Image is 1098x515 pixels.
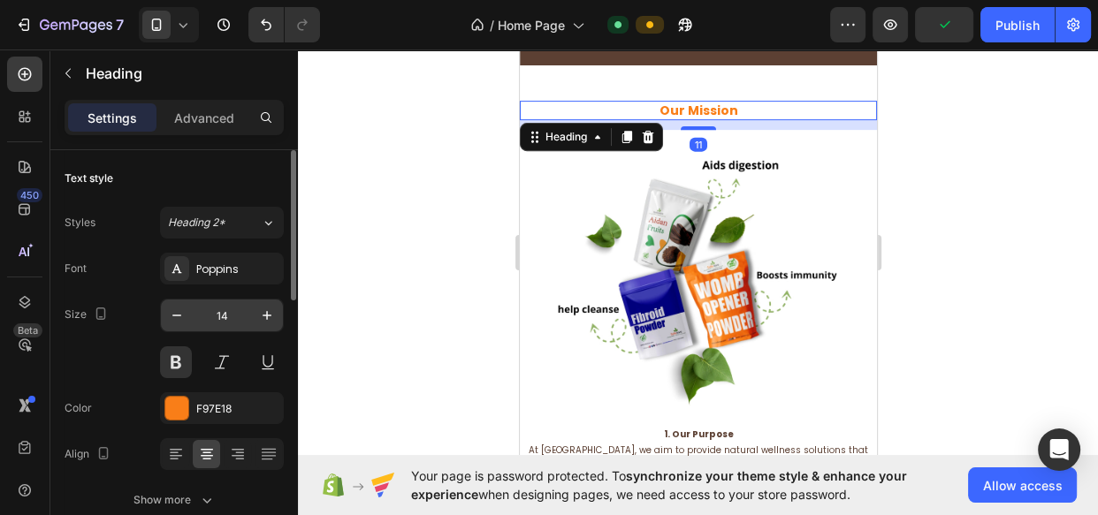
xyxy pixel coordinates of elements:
[168,215,225,231] span: Heading 2*
[133,491,216,509] div: Show more
[13,323,42,337] div: Beta
[86,63,277,84] p: Heading
[196,261,279,277] div: Poppins
[65,443,114,466] div: Align
[160,207,284,239] button: Heading 2*
[116,14,124,35] p: 7
[65,215,95,231] div: Styles
[520,49,877,455] iframe: Design area
[65,170,113,186] div: Text style
[2,377,355,425] p: At [GEOGRAPHIC_DATA], we aim to provide natural wellness solutions that help people live healthie...
[490,16,494,34] span: /
[498,16,565,34] span: Home Page
[968,467,1077,503] button: Allow access
[65,303,111,327] div: Size
[995,16,1040,34] div: Publish
[411,468,907,502] span: synchronize your theme style & enhance your experience
[88,109,137,127] p: Settings
[144,378,214,391] strong: 1. Our Purpose
[7,7,132,42] button: 7
[65,400,92,416] div: Color
[983,476,1063,495] span: Allow access
[411,466,968,504] span: Your page is password protected. To when designing pages, we need access to your store password.
[174,109,234,127] p: Advanced
[65,261,87,276] div: Font
[1038,428,1080,471] div: Open Intercom Messenger
[17,188,42,202] div: 450
[980,7,1055,42] button: Publish
[196,401,279,417] div: F97E18
[248,7,320,42] div: Undo/Redo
